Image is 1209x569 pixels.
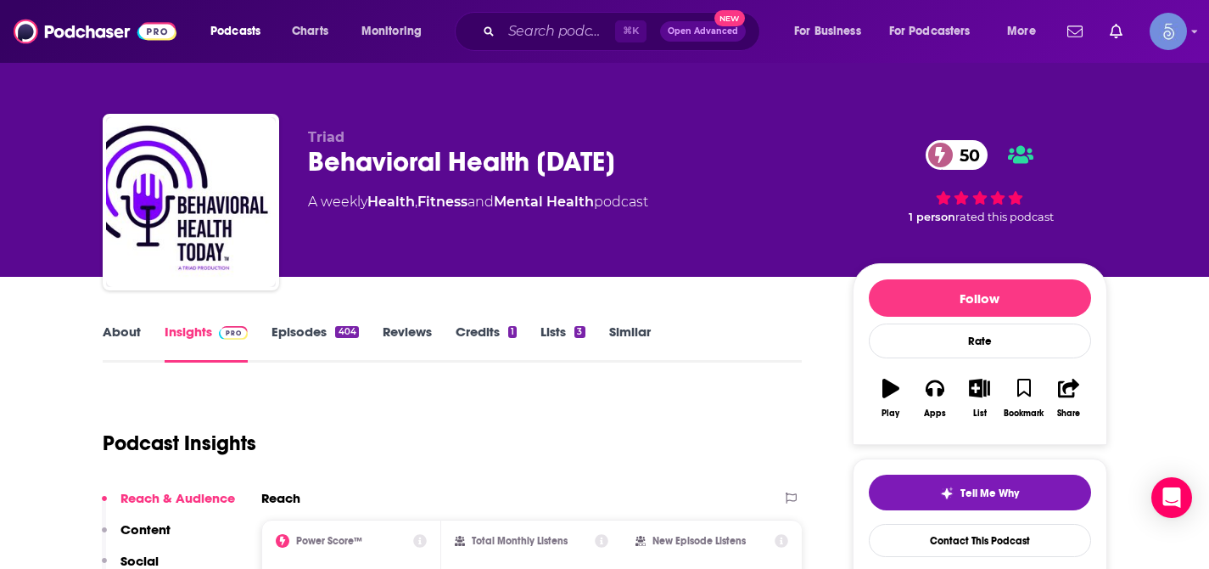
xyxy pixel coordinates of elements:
[652,535,746,547] h2: New Episode Listens
[926,140,988,170] a: 50
[102,490,235,521] button: Reach & Audience
[869,475,1091,510] button: tell me why sparkleTell Me Why
[1046,368,1090,429] button: Share
[660,21,746,42] button: Open AdvancedNew
[308,129,344,145] span: Triad
[1150,13,1187,50] button: Show profile menu
[120,553,159,569] p: Social
[1004,408,1044,419] div: Bookmark
[1057,408,1080,419] div: Share
[924,408,946,419] div: Apps
[335,326,358,338] div: 404
[308,192,648,212] div: A weekly podcast
[383,324,432,363] a: Reviews
[909,211,955,223] span: 1 person
[609,324,651,363] a: Similar
[794,20,861,43] span: For Business
[219,326,249,340] img: Podchaser Pro
[574,326,585,338] div: 3
[1061,17,1089,46] a: Show notifications dropdown
[508,326,517,338] div: 1
[165,324,249,363] a: InsightsPodchaser Pro
[1150,13,1187,50] img: User Profile
[869,279,1091,317] button: Follow
[973,408,987,419] div: List
[1150,13,1187,50] span: Logged in as Spiral5-G1
[940,487,954,500] img: tell me why sparkle
[14,15,176,48] img: Podchaser - Follow, Share and Rate Podcasts
[471,12,776,51] div: Search podcasts, credits, & more...
[882,408,899,419] div: Play
[417,194,467,210] a: Fitness
[456,324,517,363] a: Credits1
[292,20,328,43] span: Charts
[869,324,1091,358] div: Rate
[210,20,260,43] span: Podcasts
[1002,368,1046,429] button: Bookmark
[714,10,745,26] span: New
[350,18,444,45] button: open menu
[615,20,646,42] span: ⌘ K
[106,117,276,287] img: Behavioral Health Today
[296,535,362,547] h2: Power Score™
[102,521,171,553] button: Content
[1103,17,1129,46] a: Show notifications dropdown
[1007,20,1036,43] span: More
[361,20,422,43] span: Monitoring
[271,324,358,363] a: Episodes404
[120,490,235,506] p: Reach & Audience
[943,140,988,170] span: 50
[199,18,283,45] button: open menu
[472,535,568,547] h2: Total Monthly Listens
[913,368,957,429] button: Apps
[960,487,1019,500] span: Tell Me Why
[869,524,1091,557] a: Contact This Podcast
[995,18,1057,45] button: open menu
[415,194,417,210] span: ,
[878,18,995,45] button: open menu
[853,129,1107,234] div: 50 1 personrated this podcast
[782,18,882,45] button: open menu
[869,368,913,429] button: Play
[467,194,494,210] span: and
[889,20,971,43] span: For Podcasters
[955,211,1054,223] span: rated this podcast
[103,431,256,456] h1: Podcast Insights
[120,521,171,538] p: Content
[261,490,300,506] h2: Reach
[1151,477,1192,518] div: Open Intercom Messenger
[540,324,585,363] a: Lists3
[957,368,1001,429] button: List
[281,18,339,45] a: Charts
[103,324,141,363] a: About
[367,194,415,210] a: Health
[494,194,594,210] a: Mental Health
[668,27,738,36] span: Open Advanced
[501,18,615,45] input: Search podcasts, credits, & more...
